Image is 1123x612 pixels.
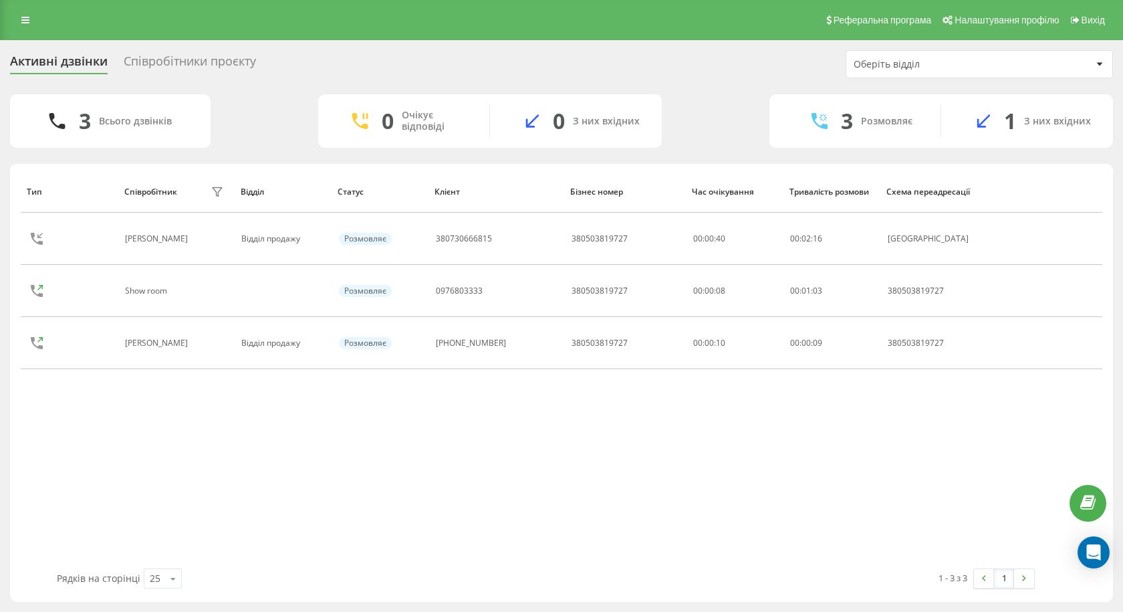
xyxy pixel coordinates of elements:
span: 00 [790,337,799,348]
div: Співробітники проєкту [124,54,256,75]
div: Open Intercom Messenger [1078,536,1110,569]
a: 1 [994,569,1014,588]
span: 03 [813,285,822,296]
span: 02 [801,233,811,244]
span: Реферальна програма [834,15,932,25]
div: 0 [382,108,394,134]
div: Клієнт [434,187,557,197]
div: : : [790,234,822,243]
div: Активні дзвінки [10,54,108,75]
div: [PHONE_NUMBER] [436,338,506,348]
span: 09 [813,337,822,348]
div: Show room [125,286,170,296]
div: [GEOGRAPHIC_DATA] [888,234,998,243]
div: [PERSON_NAME] [125,338,191,348]
div: 0 [553,108,565,134]
span: 16 [813,233,822,244]
div: 1 [1004,108,1016,134]
div: Розмовляє [339,337,392,349]
div: Відділ продажу [241,234,324,243]
div: Всього дзвінків [99,116,172,127]
span: Вихід [1082,15,1105,25]
div: Співробітник [124,187,177,197]
div: З них вхідних [1024,116,1091,127]
div: [PERSON_NAME] [125,234,191,243]
div: 00:00:40 [693,234,775,243]
div: : : [790,338,822,348]
div: 380503819727 [572,286,628,296]
div: Відділ [241,187,325,197]
div: Очікує відповіді [402,110,469,132]
span: 00 [790,285,799,296]
div: 1 - 3 з 3 [939,571,967,585]
div: 380730666815 [436,234,492,243]
div: Розмовляє [339,285,392,297]
div: 3 [79,108,91,134]
div: 380503819727 [572,234,628,243]
div: Тривалість розмови [789,187,874,197]
div: Статус [338,187,422,197]
div: 3 [841,108,853,134]
div: 380503819727 [888,286,998,296]
div: Розмовляє [861,116,912,127]
div: Бізнес номер [570,187,679,197]
div: З них вхідних [573,116,640,127]
div: 00:00:10 [693,338,775,348]
div: 380503819727 [888,338,998,348]
span: 01 [801,285,811,296]
div: Оберіть відділ [854,59,1013,70]
div: Розмовляє [339,233,392,245]
span: Рядків на сторінці [57,572,140,585]
div: 380503819727 [572,338,628,348]
div: 25 [150,572,160,585]
div: : : [790,286,822,296]
div: Відділ продажу [241,338,324,348]
span: 00 [801,337,811,348]
span: Налаштування профілю [955,15,1059,25]
div: Схема переадресації [886,187,999,197]
div: 0976803333 [436,286,483,296]
div: Час очікування [692,187,776,197]
div: 00:00:08 [693,286,775,296]
span: 00 [790,233,799,244]
div: Тип [27,187,111,197]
